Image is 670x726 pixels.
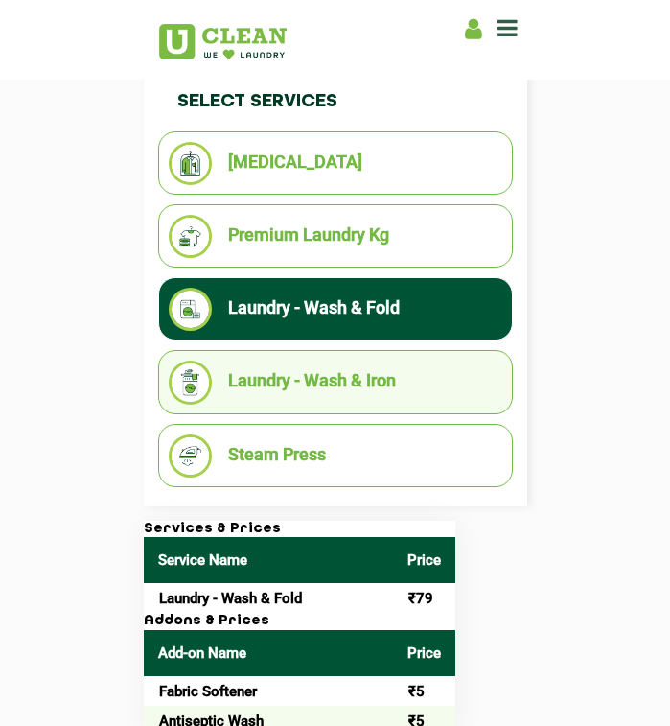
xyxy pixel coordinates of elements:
[169,361,502,404] li: Laundry - Wash & Iron
[169,215,502,258] li: Premium Laundry Kg
[144,630,393,676] th: Add-on Name
[159,24,287,59] img: UClean Laundry and Dry Cleaning
[144,676,393,706] td: Fabric Softener
[169,361,212,404] img: Laundry - Wash & Iron
[144,537,393,583] th: Service Name
[169,142,502,185] li: [MEDICAL_DATA]
[169,142,212,185] img: Dry Cleaning
[144,521,455,538] h3: Services & Prices
[393,676,455,706] td: ₹5
[169,288,502,331] li: Laundry - Wash & Fold
[144,583,393,613] td: Laundry - Wash & Fold
[393,630,455,676] th: Price
[393,583,455,613] td: ₹79
[158,72,513,131] h4: Select Services
[169,215,212,258] img: Premium Laundry Kg
[169,434,502,478] li: Steam Press
[393,537,455,583] th: Price
[144,613,455,630] h3: Addons & Prices
[169,288,212,331] img: Laundry - Wash & Fold
[169,434,212,478] img: Steam Press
